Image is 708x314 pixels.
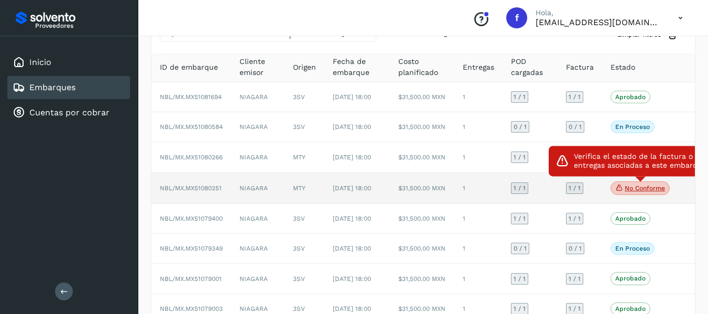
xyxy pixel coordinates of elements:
[7,76,130,99] div: Embarques
[285,234,324,264] td: 3SV
[35,22,126,29] p: Proveedores
[514,154,526,160] span: 1 / 1
[29,107,110,117] a: Cuentas por cobrar
[514,245,527,252] span: 0 / 1
[160,245,223,252] span: NBL/MX.MX51079349
[569,185,581,191] span: 1 / 1
[569,124,582,130] span: 0 / 1
[615,123,650,131] p: En proceso
[231,204,285,234] td: NIAGARA
[615,305,646,312] p: Aprobado
[285,173,324,204] td: MTY
[333,93,371,101] span: [DATE] 18:00
[536,8,661,17] p: Hola,
[454,112,503,142] td: 1
[390,204,454,234] td: $31,500.00 MXN
[514,276,526,282] span: 1 / 1
[285,112,324,142] td: 3SV
[333,215,371,222] span: [DATE] 18:00
[569,276,581,282] span: 1 / 1
[285,82,324,112] td: 3SV
[454,234,503,264] td: 1
[566,62,594,73] span: Factura
[569,306,581,312] span: 1 / 1
[239,56,276,78] span: Cliente emisor
[29,57,51,67] a: Inicio
[390,173,454,204] td: $31,500.00 MXN
[231,82,285,112] td: NIAGARA
[160,62,218,73] span: ID de embarque
[333,154,371,161] span: [DATE] 18:00
[231,234,285,264] td: NIAGARA
[390,82,454,112] td: $31,500.00 MXN
[625,185,665,192] p: No conforme
[615,215,646,222] p: Aprobado
[231,264,285,294] td: NIAGARA
[615,275,646,282] p: Aprobado
[454,204,503,234] td: 1
[333,245,371,252] span: [DATE] 18:00
[454,264,503,294] td: 1
[160,123,223,131] span: NBL/MX.MX51080584
[390,234,454,264] td: $31,500.00 MXN
[569,245,582,252] span: 0 / 1
[398,56,446,78] span: Costo planificado
[160,185,222,192] span: NBL/MX.MX51080251
[390,142,454,173] td: $31,500.00 MXN
[160,215,223,222] span: NBL/MX.MX51079400
[514,215,526,222] span: 1 / 1
[160,93,222,101] span: NBL/MX.MX51081694
[285,142,324,173] td: MTY
[611,62,635,73] span: Estado
[333,185,371,192] span: [DATE] 18:00
[7,101,130,124] div: Cuentas por cobrar
[536,17,661,27] p: facturacion@hcarga.com
[615,245,650,252] p: En proceso
[454,142,503,173] td: 1
[160,275,222,283] span: NBL/MX.MX51079001
[333,305,371,312] span: [DATE] 18:00
[514,124,527,130] span: 0 / 1
[454,173,503,204] td: 1
[29,82,75,92] a: Embarques
[390,112,454,142] td: $31,500.00 MXN
[514,306,526,312] span: 1 / 1
[514,94,526,100] span: 1 / 1
[285,264,324,294] td: 3SV
[390,264,454,294] td: $31,500.00 MXN
[514,185,526,191] span: 1 / 1
[615,93,646,101] p: Aprobado
[231,173,285,204] td: NIAGARA
[7,51,130,74] div: Inicio
[160,305,223,312] span: NBL/MX.MX51079003
[569,215,581,222] span: 1 / 1
[231,112,285,142] td: NIAGARA
[569,94,581,100] span: 1 / 1
[333,123,371,131] span: [DATE] 18:00
[333,56,382,78] span: Fecha de embarque
[160,154,223,161] span: NBL/MX.MX51080266
[463,62,494,73] span: Entregas
[231,142,285,173] td: NIAGARA
[293,62,316,73] span: Origen
[454,82,503,112] td: 1
[333,275,371,283] span: [DATE] 18:00
[285,204,324,234] td: 3SV
[511,56,549,78] span: POD cargadas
